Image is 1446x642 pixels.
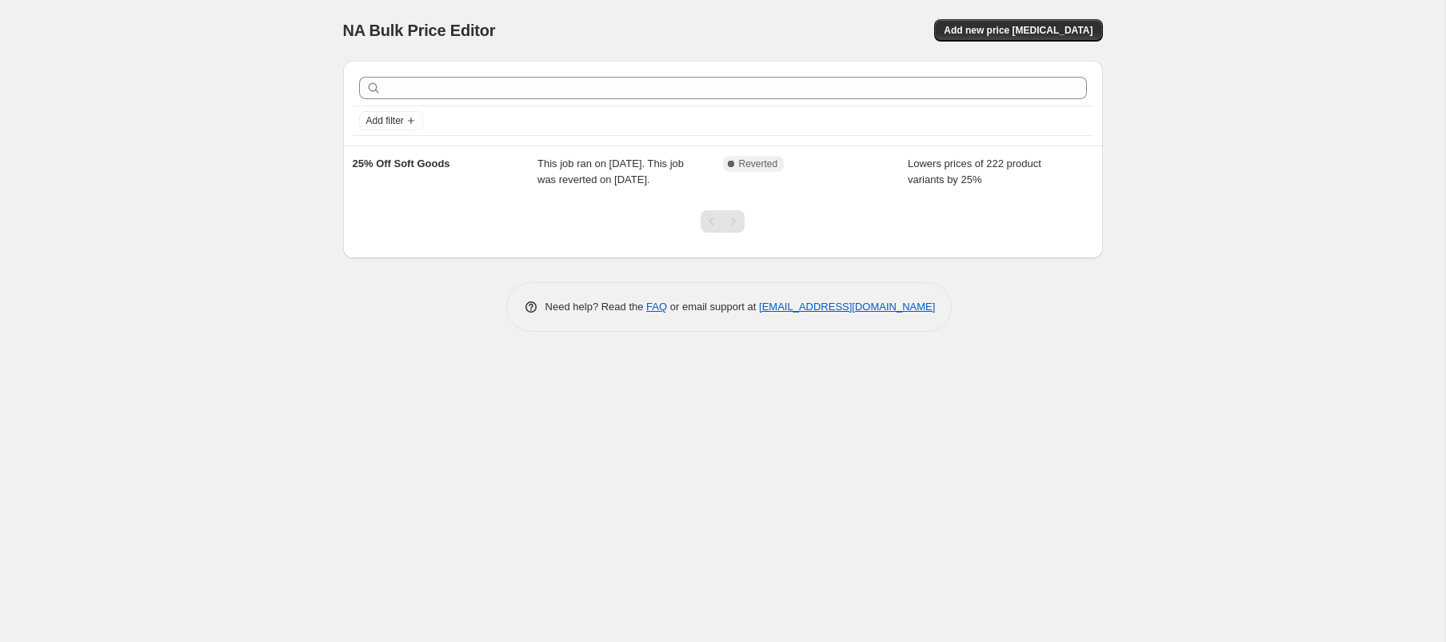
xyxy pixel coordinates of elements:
[667,301,759,313] span: or email support at
[646,301,667,313] a: FAQ
[934,19,1102,42] button: Add new price [MEDICAL_DATA]
[908,158,1041,185] span: Lowers prices of 222 product variants by 25%
[366,114,404,127] span: Add filter
[759,301,935,313] a: [EMAIL_ADDRESS][DOMAIN_NAME]
[545,301,647,313] span: Need help? Read the
[701,210,745,233] nav: Pagination
[353,158,450,169] span: 25% Off Soft Goods
[537,158,684,185] span: This job ran on [DATE]. This job was reverted on [DATE].
[739,158,778,170] span: Reverted
[359,111,423,130] button: Add filter
[343,22,496,39] span: NA Bulk Price Editor
[944,24,1092,37] span: Add new price [MEDICAL_DATA]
